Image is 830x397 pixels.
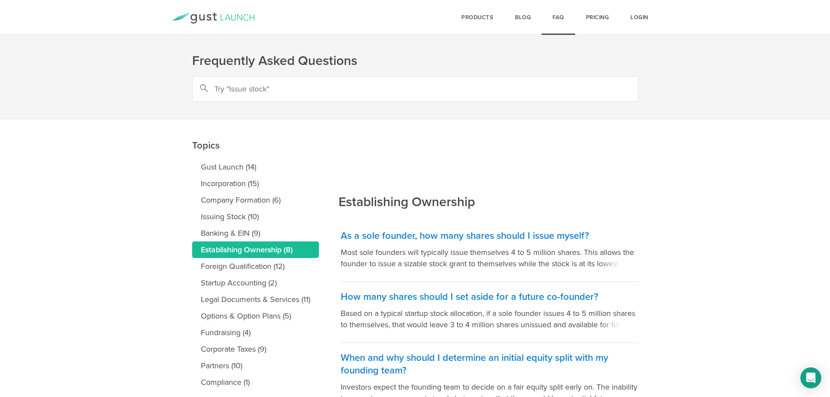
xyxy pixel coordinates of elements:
[192,159,319,175] a: Gust Launch (14)
[341,291,638,303] h3: How many shares should I set aside for a future co-founder?
[192,76,638,102] input: Try "Issue stock"
[192,357,319,374] a: Partners (10)
[341,352,638,377] h3: When and why should I determine an initial equity split with my founding team?
[341,282,638,343] a: How many shares should I set aside for a future co-founder? Based on a typical startup stock allo...
[192,308,319,324] a: Options & Option Plans (5)
[192,275,319,291] a: Startup Accounting (2)
[192,78,319,154] h2: Topics
[192,192,319,208] a: Company Formation (6)
[339,135,475,211] h2: Establishing Ownership
[192,208,319,225] a: Issuing Stock (10)
[192,258,319,275] a: Foreign Qualification (12)
[192,341,319,357] a: Corporate Taxes (9)
[341,221,638,282] a: As a sole founder, how many shares should I issue myself? Most sole founders will typically issue...
[341,230,638,242] h3: As a sole founder, how many shares should I issue myself?
[192,374,319,390] a: Compliance (1)
[341,308,638,330] p: Based on a typical startup stock allocation, if a sole founder issues 4 to 5 million shares to th...
[192,52,638,70] h1: Frequently Asked Questions
[192,324,319,341] a: Fundraising (4)
[800,367,821,388] div: Open Intercom Messenger
[192,291,319,308] a: Legal Documents & Services (11)
[192,225,319,241] a: Banking & EIN (9)
[341,247,638,269] p: Most sole founders will typically issue themselves 4 to 5 million shares. This allows the founder...
[192,241,319,258] a: Establishing Ownership (8)
[192,175,319,192] a: Incorporation (15)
